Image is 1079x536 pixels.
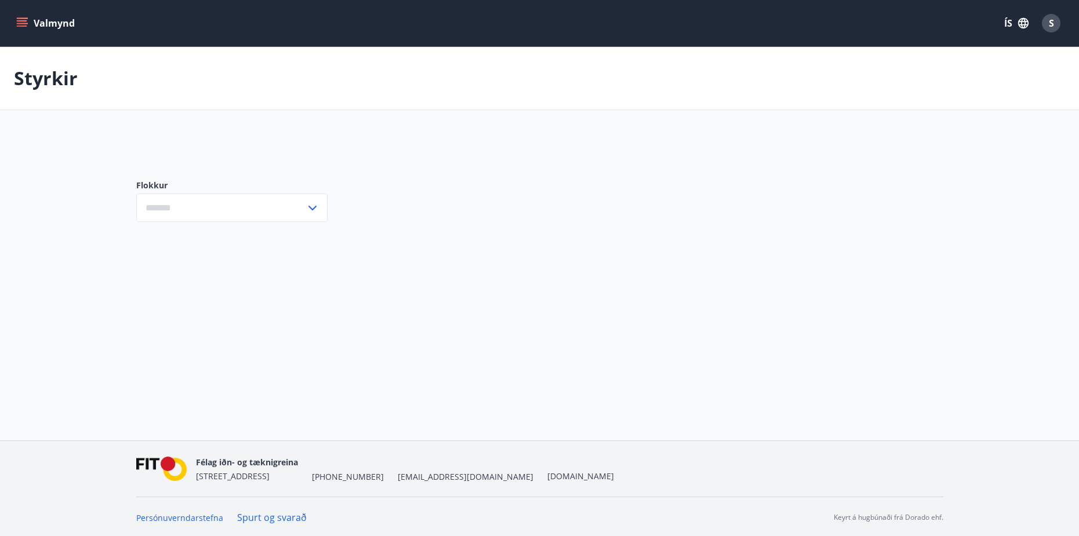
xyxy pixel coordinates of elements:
[1037,9,1065,37] button: S
[312,471,384,483] span: [PHONE_NUMBER]
[398,471,533,483] span: [EMAIL_ADDRESS][DOMAIN_NAME]
[547,471,614,482] a: [DOMAIN_NAME]
[1049,17,1054,30] span: S
[136,180,328,191] label: Flokkur
[237,511,307,524] a: Spurt og svarað
[136,457,187,482] img: FPQVkF9lTnNbbaRSFyT17YYeljoOGk5m51IhT0bO.png
[196,471,270,482] span: [STREET_ADDRESS]
[196,457,298,468] span: Félag iðn- og tæknigreina
[834,512,943,523] p: Keyrt á hugbúnaði frá Dorado ehf.
[14,13,79,34] button: menu
[998,13,1035,34] button: ÍS
[136,512,223,523] a: Persónuverndarstefna
[14,65,78,91] p: Styrkir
